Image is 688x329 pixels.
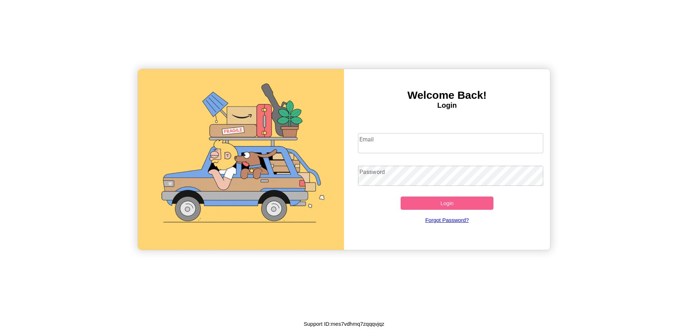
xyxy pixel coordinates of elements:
[138,69,344,250] img: gif
[304,319,384,329] p: Support ID: mes7vdhmq7zqqqvjqz
[344,89,550,101] h3: Welcome Back!
[344,101,550,110] h4: Login
[401,197,493,210] button: Login
[354,210,540,230] a: Forgot Password?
